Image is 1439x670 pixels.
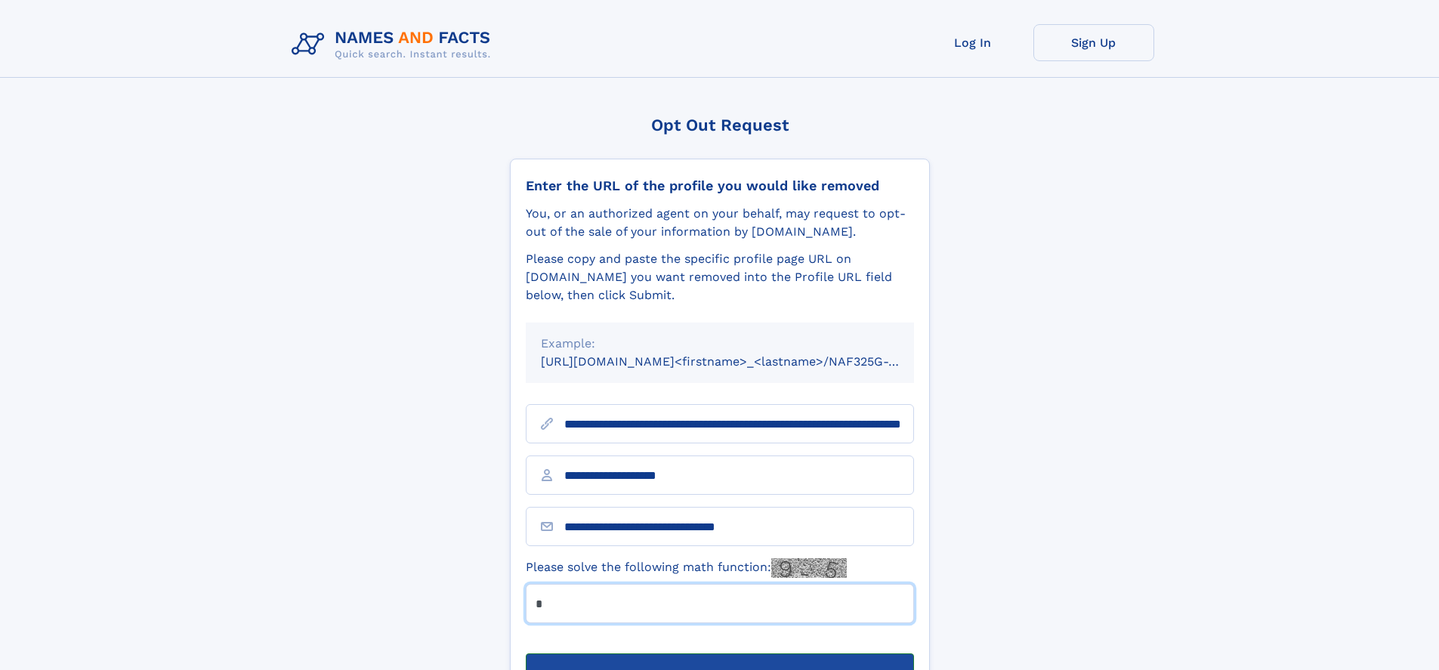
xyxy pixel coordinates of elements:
[286,24,503,65] img: Logo Names and Facts
[526,250,914,304] div: Please copy and paste the specific profile page URL on [DOMAIN_NAME] you want removed into the Pr...
[526,178,914,194] div: Enter the URL of the profile you would like removed
[526,558,847,578] label: Please solve the following math function:
[1033,24,1154,61] a: Sign Up
[526,205,914,241] div: You, or an authorized agent on your behalf, may request to opt-out of the sale of your informatio...
[510,116,930,134] div: Opt Out Request
[912,24,1033,61] a: Log In
[541,354,943,369] small: [URL][DOMAIN_NAME]<firstname>_<lastname>/NAF325G-xxxxxxxx
[541,335,899,353] div: Example:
